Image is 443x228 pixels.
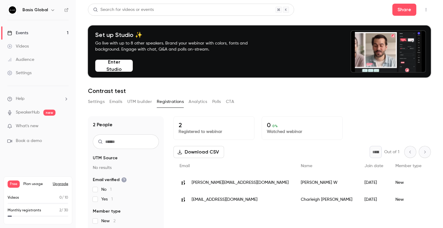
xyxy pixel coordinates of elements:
[8,195,19,200] p: Videos
[180,196,187,203] img: basisresearch.co.uk
[7,70,32,76] div: Settings
[95,40,262,52] p: Go live with up to 8 other speakers. Brand your webinar with colors, fonts and background. Engage...
[157,97,184,107] button: Registrations
[93,121,112,128] h1: 2 People
[226,97,234,107] button: CTA
[16,109,40,116] a: SpeakerHub
[267,129,337,135] p: Watched webinar
[212,97,221,107] button: Polls
[88,97,105,107] button: Settings
[22,7,48,13] h6: Basis Global
[43,110,55,116] span: new
[127,97,152,107] button: UTM builder
[59,208,68,213] p: / 30
[358,174,389,191] div: [DATE]
[7,43,29,49] div: Videos
[16,96,25,102] span: Help
[109,97,122,107] button: Emails
[272,124,278,128] span: 0 %
[8,208,41,213] p: Monthly registrants
[192,180,289,186] span: [PERSON_NAME][EMAIL_ADDRESS][DOMAIN_NAME]
[110,187,112,192] span: 1
[53,182,68,187] button: Upgrade
[93,165,159,171] p: No results
[358,191,389,208] div: [DATE]
[101,187,112,193] span: No
[101,196,113,202] span: Yes
[179,121,249,129] p: 2
[173,146,224,158] button: Download CSV
[93,208,121,214] span: Member type
[7,57,34,63] div: Audience
[7,96,69,102] li: help-dropdown-opener
[180,179,187,186] img: basisresearch.co.uk
[23,182,49,187] span: Plan usage
[95,60,133,72] button: Enter Studio
[364,164,383,168] span: Join date
[113,219,116,223] span: 2
[267,121,337,129] p: 0
[389,174,428,191] div: New
[8,180,20,188] span: Free
[111,197,113,201] span: 1
[101,218,116,224] span: New
[301,164,312,168] span: Name
[189,97,207,107] button: Analytics
[395,164,421,168] span: Member type
[179,129,249,135] p: Registered to webinar
[295,191,358,208] div: Charleigh [PERSON_NAME]
[93,155,118,161] span: UTM Source
[59,195,68,200] p: / 10
[192,197,257,203] span: [EMAIL_ADDRESS][DOMAIN_NAME]
[59,196,62,200] span: 0
[7,30,28,36] div: Events
[93,177,127,183] span: Email verified
[16,138,42,144] span: Book a demo
[392,4,416,16] button: Share
[8,5,17,15] img: Basis Global
[180,164,190,168] span: Email
[59,209,61,212] span: 2
[295,174,358,191] div: [PERSON_NAME] W
[384,149,399,155] p: Out of 1
[88,87,431,94] h1: Contrast test
[389,191,428,208] div: New
[16,123,39,129] span: What's new
[95,31,262,38] h4: Set up Studio ✨
[93,7,154,13] div: Search for videos or events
